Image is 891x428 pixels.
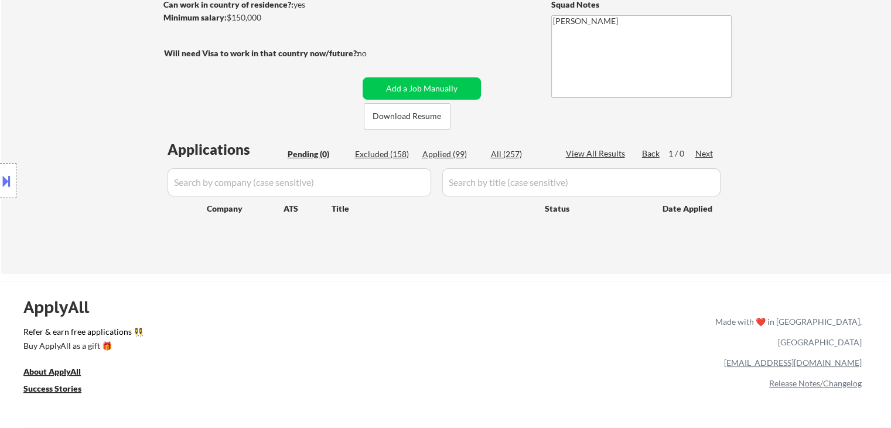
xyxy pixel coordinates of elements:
div: All (257) [491,148,549,160]
div: Company [207,203,284,215]
a: Refer & earn free applications 👯‍♀️ [23,328,470,340]
div: Status [545,198,646,219]
u: Success Stories [23,383,81,393]
a: About ApplyAll [23,366,97,381]
div: Excluded (158) [355,148,414,160]
div: ATS [284,203,332,215]
button: Add a Job Manually [363,77,481,100]
a: Buy ApplyAll as a gift 🎁 [23,340,141,355]
a: [EMAIL_ADDRESS][DOMAIN_NAME] [724,358,862,368]
div: no [357,47,391,59]
u: About ApplyAll [23,366,81,376]
div: Back [642,148,661,159]
div: View All Results [566,148,629,159]
button: Download Resume [364,103,450,130]
div: Next [695,148,714,159]
div: 1 / 0 [668,148,695,159]
input: Search by title (case sensitive) [442,168,721,196]
div: Date Applied [663,203,714,215]
div: Applied (99) [422,148,481,160]
strong: Minimum salary: [163,12,227,22]
input: Search by company (case sensitive) [168,168,431,196]
div: Pending (0) [288,148,346,160]
div: $150,000 [163,12,359,23]
a: Release Notes/Changelog [769,378,862,388]
div: Applications [168,142,284,157]
div: Buy ApplyAll as a gift 🎁 [23,342,141,350]
a: Success Stories [23,383,97,398]
div: Made with ❤️ in [GEOGRAPHIC_DATA], [GEOGRAPHIC_DATA] [711,311,862,352]
div: Title [332,203,534,215]
div: ApplyAll [23,297,103,317]
strong: Will need Visa to work in that country now/future?: [164,48,359,58]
